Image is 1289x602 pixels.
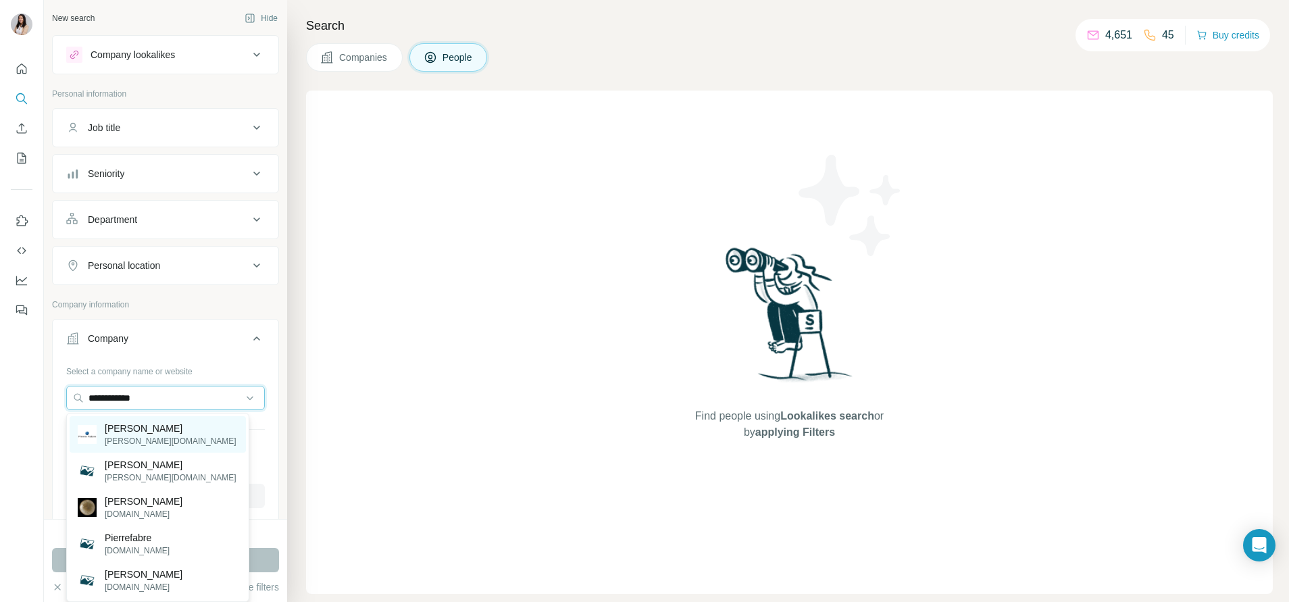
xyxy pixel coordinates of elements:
[91,48,175,61] div: Company lookalikes
[78,498,97,517] img: Pierre Favre
[681,408,897,441] span: Find people using or by
[105,422,236,435] p: [PERSON_NAME]
[105,531,170,545] p: Pierrefabre
[719,244,860,395] img: Surfe Illustration - Woman searching with binoculars
[105,472,236,484] p: [PERSON_NAME][DOMAIN_NAME]
[52,580,91,594] button: Clear
[53,322,278,360] button: Company
[1162,27,1174,43] p: 45
[105,508,182,520] p: [DOMAIN_NAME]
[105,545,170,557] p: [DOMAIN_NAME]
[11,116,32,141] button: Enrich CSV
[78,461,97,480] img: Pierre Fabre
[78,571,97,590] img: Pierre Faure
[53,249,278,282] button: Personal location
[755,426,835,438] span: applying Filters
[53,157,278,190] button: Seniority
[88,332,128,345] div: Company
[53,39,278,71] button: Company lookalikes
[88,213,137,226] div: Department
[105,435,236,447] p: [PERSON_NAME][DOMAIN_NAME]
[88,121,120,134] div: Job title
[105,458,236,472] p: [PERSON_NAME]
[88,167,124,180] div: Seniority
[78,534,97,553] img: Pierrefabre
[105,581,182,593] p: [DOMAIN_NAME]
[11,86,32,111] button: Search
[306,16,1273,35] h4: Search
[52,299,279,311] p: Company information
[11,14,32,35] img: Avatar
[88,259,160,272] div: Personal location
[105,495,182,508] p: [PERSON_NAME]
[66,360,265,378] div: Select a company name or website
[52,88,279,100] p: Personal information
[52,12,95,24] div: New search
[53,203,278,236] button: Department
[11,298,32,322] button: Feedback
[53,111,278,144] button: Job title
[443,51,474,64] span: People
[11,209,32,233] button: Use Surfe on LinkedIn
[1243,529,1275,561] div: Open Intercom Messenger
[11,268,32,293] button: Dashboard
[790,145,911,266] img: Surfe Illustration - Stars
[11,146,32,170] button: My lists
[11,239,32,263] button: Use Surfe API
[78,425,97,444] img: Pierre Fabre
[105,568,182,581] p: [PERSON_NAME]
[235,8,287,28] button: Hide
[11,57,32,81] button: Quick start
[780,410,874,422] span: Lookalikes search
[339,51,388,64] span: Companies
[1196,26,1259,45] button: Buy credits
[1105,27,1132,43] p: 4,651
